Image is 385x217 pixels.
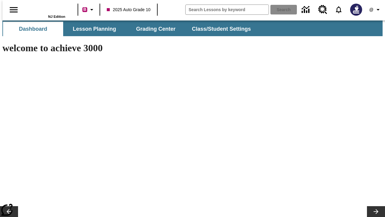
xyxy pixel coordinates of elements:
[346,2,366,17] button: Select a new avatar
[187,22,256,36] button: Class/Student Settings
[186,5,269,14] input: search field
[136,26,175,33] span: Grading Center
[369,7,373,13] span: @
[83,6,86,13] span: B
[350,4,362,16] img: Avatar
[315,2,331,18] a: Resource Center, Will open in new tab
[48,15,65,18] span: NJ Edition
[126,22,186,36] button: Grading Center
[19,26,47,33] span: Dashboard
[5,1,23,19] button: Open side menu
[73,26,116,33] span: Lesson Planning
[107,7,150,13] span: 2025 Auto Grade 10
[26,3,65,15] a: Home
[26,2,65,18] div: Home
[367,206,385,217] button: Lesson carousel, Next
[192,26,251,33] span: Class/Student Settings
[331,2,346,17] a: Notifications
[80,4,98,15] button: Boost Class color is violet red. Change class color
[2,22,256,36] div: SubNavbar
[3,22,63,36] button: Dashboard
[2,20,383,36] div: SubNavbar
[298,2,315,18] a: Data Center
[2,42,262,54] h1: welcome to achieve 3000
[366,4,385,15] button: Profile/Settings
[64,22,125,36] button: Lesson Planning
